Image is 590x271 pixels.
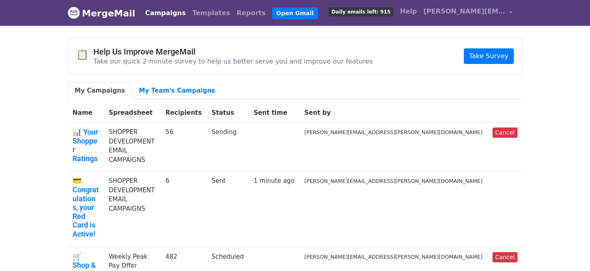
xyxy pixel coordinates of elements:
th: Status [206,103,248,123]
th: Sent by [300,103,488,123]
small: [PERSON_NAME][EMAIL_ADDRESS][PERSON_NAME][DOMAIN_NAME] [304,178,483,184]
th: Sent time [249,103,300,123]
a: Cancel [492,128,517,138]
a: [PERSON_NAME][EMAIL_ADDRESS][PERSON_NAME][DOMAIN_NAME] [420,3,516,23]
td: Sending [206,123,248,171]
th: Recipients [161,103,207,123]
h4: Help Us Improve MergeMail [93,47,373,57]
a: Help [397,3,420,20]
img: MergeMail logo [68,7,80,19]
span: [PERSON_NAME][EMAIL_ADDRESS][PERSON_NAME][DOMAIN_NAME] [423,7,505,16]
a: Open Gmail [272,7,318,19]
td: SHOPPER DEVELOPMENT EMAIL CAMPAIGNS [104,123,160,171]
a: Reports [234,5,269,21]
a: Take Survey [464,48,514,64]
a: Cancel [492,252,517,262]
a: 📊 Your Shopper Ratings [73,128,99,163]
td: 56 [161,123,207,171]
a: Campaigns [142,5,189,21]
a: Templates [189,5,233,21]
a: 1 minute ago [254,177,295,184]
th: Spreadsheet [104,103,160,123]
td: SHOPPER DEVELOPMENT EMAIL CAMPAIGNS [104,171,160,247]
a: MergeMail [68,5,135,22]
a: 💳 Congratulations, your Red Card is Active! [73,176,99,238]
p: Take our quick 2-minute survey to help us better serve you and improve our features [93,57,373,66]
td: 6 [161,171,207,247]
th: Name [68,103,104,123]
span: Daily emails left: 915 [329,7,393,16]
span: 📋 [76,49,93,61]
a: My Campaigns [68,82,132,99]
a: Daily emails left: 915 [325,3,397,20]
small: [PERSON_NAME][EMAIL_ADDRESS][PERSON_NAME][DOMAIN_NAME] [304,129,483,135]
small: [PERSON_NAME][EMAIL_ADDRESS][PERSON_NAME][DOMAIN_NAME] [304,254,483,260]
a: My Team's Campaigns [132,82,222,99]
td: Sent [206,171,248,247]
